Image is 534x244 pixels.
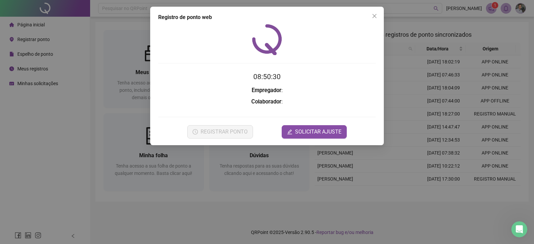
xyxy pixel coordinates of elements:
strong: Colaborador [251,98,281,105]
time: 08:50:30 [253,73,281,81]
button: editSOLICITAR AJUSTE [282,125,347,139]
h3: : [158,86,376,95]
span: edit [287,129,292,135]
img: QRPoint [252,24,282,55]
button: Close [369,11,380,21]
strong: Empregador [252,87,281,93]
span: SOLICITAR AJUSTE [295,128,341,136]
h3: : [158,97,376,106]
iframe: Intercom live chat [511,221,527,237]
div: Registro de ponto web [158,13,376,21]
button: REGISTRAR PONTO [187,125,253,139]
span: close [372,13,377,19]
